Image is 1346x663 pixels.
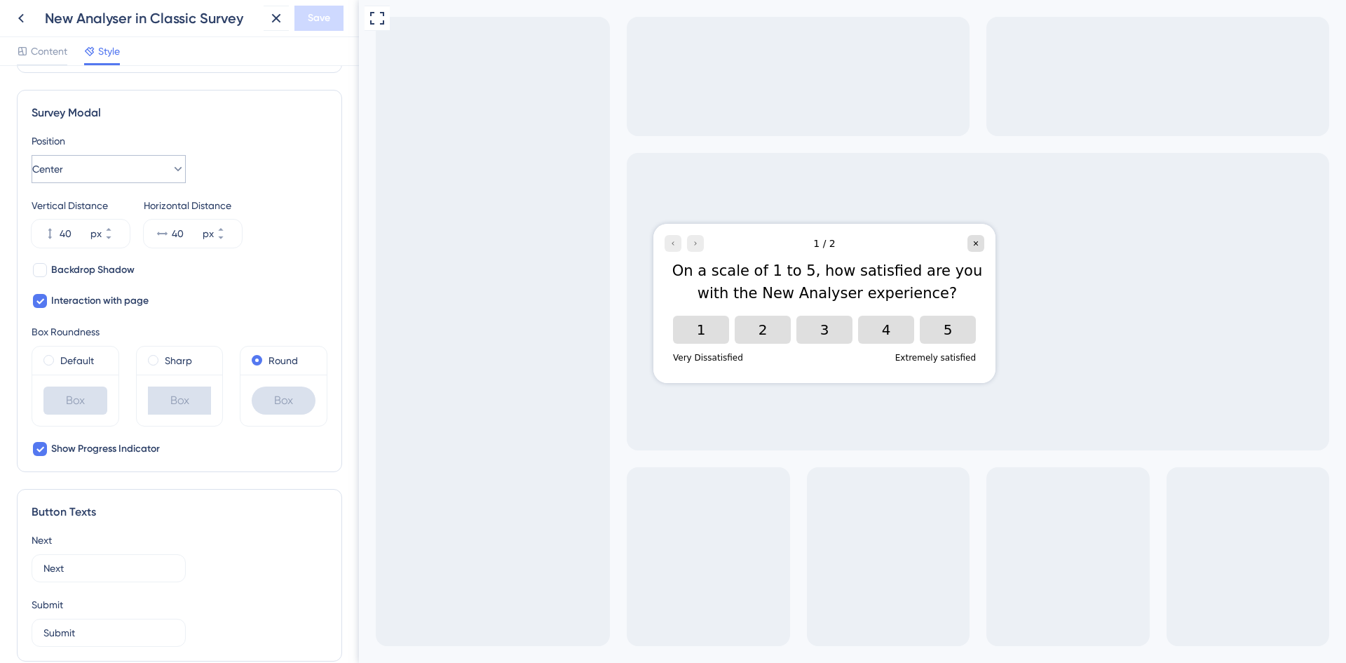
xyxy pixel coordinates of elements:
[90,225,102,242] div: px
[294,6,344,31] button: Save
[32,161,63,178] span: Center
[60,225,88,242] input: px
[32,155,186,183] button: Center
[51,293,149,309] span: Interaction with page
[51,441,160,457] span: Show Progress Indicator
[104,234,130,248] button: px
[32,105,327,121] div: Survey Modal
[32,596,327,613] div: Submit
[43,387,107,415] div: Box
[144,197,242,214] div: Horizontal Distance
[148,387,212,415] div: Box
[31,43,67,60] span: Content
[172,225,200,242] input: px
[217,220,242,234] button: px
[308,10,330,27] span: Save
[203,225,214,242] div: px
[60,352,94,369] label: Default
[252,387,315,415] div: Box
[98,43,120,60] span: Style
[104,220,130,234] button: px
[32,197,130,214] div: Vertical Distance
[217,234,242,248] button: px
[51,262,135,279] span: Backdrop Shadow
[294,224,637,383] iframe: UserGuiding Survey
[32,532,327,549] div: Next
[32,323,327,340] div: Box Roundness
[45,8,258,28] div: New Analyser in Classic Survey
[32,504,327,521] div: Button Texts
[43,561,174,576] input: Type the value
[268,352,298,369] label: Round
[165,352,192,369] label: Sharp
[43,625,174,641] input: Type the value
[32,133,327,149] div: Position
